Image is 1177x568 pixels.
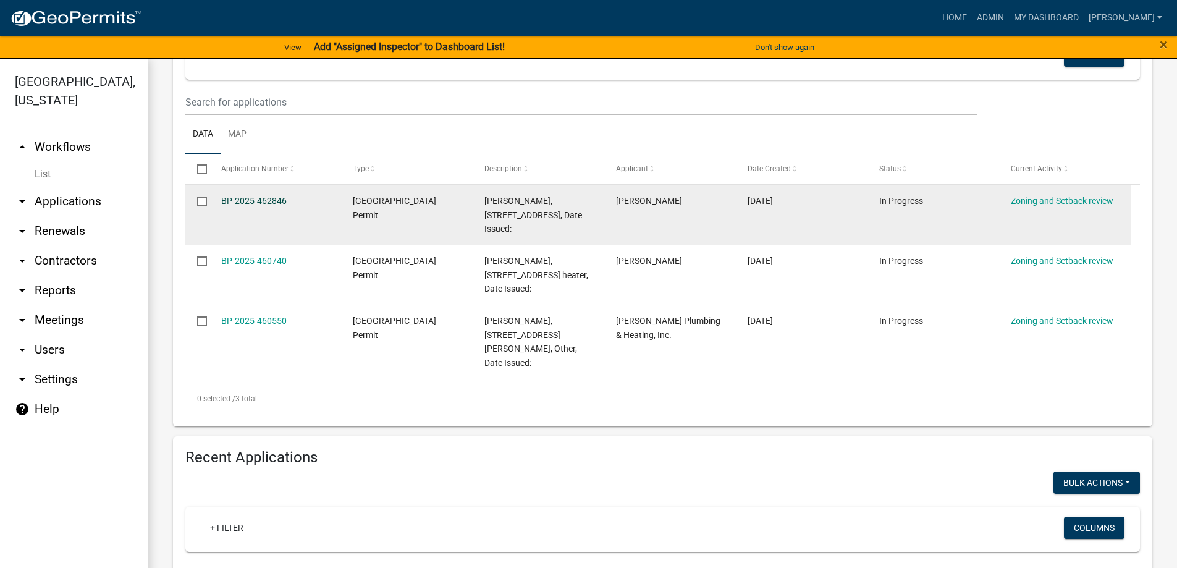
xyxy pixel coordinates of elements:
span: In Progress [879,316,923,326]
span: 08/07/2025 [748,256,773,266]
datatable-header-cell: Date Created [736,154,867,184]
span: SAMANTHA RAMBERG, 35365 PALISADE DR NE, Other, Date Issued: [484,316,577,368]
button: Close [1160,37,1168,52]
datatable-header-cell: Description [473,154,604,184]
h4: Recent Applications [185,449,1140,467]
span: Current Activity [1011,164,1062,173]
datatable-header-cell: Status [867,154,999,184]
strong: Add "Assigned Inspector" to Dashboard List! [314,41,505,53]
span: × [1160,36,1168,53]
a: BP-2025-460550 [221,316,287,326]
a: Admin [972,6,1009,30]
span: Status [879,164,901,173]
span: Isanti County Building Permit [353,256,436,280]
i: help [15,402,30,417]
span: 08/07/2025 [748,316,773,326]
button: Columns [1064,517,1124,539]
span: Applicant [616,164,648,173]
i: arrow_drop_up [15,140,30,155]
a: My Dashboard [1009,6,1084,30]
span: Isanti County Building Permit [353,196,436,220]
datatable-header-cell: Select [185,154,209,184]
i: arrow_drop_down [15,224,30,239]
datatable-header-cell: Current Activity [999,154,1131,184]
a: BP-2025-460740 [221,256,287,266]
span: Jeri Pasbrig [616,196,682,206]
span: Date Created [748,164,791,173]
span: Type [353,164,369,173]
span: Isanti County Building Permit [353,316,436,340]
input: Search for applications [185,90,977,115]
i: arrow_drop_down [15,253,30,268]
span: Application Number [221,164,289,173]
a: Zoning and Setback review [1011,196,1113,206]
i: arrow_drop_down [15,342,30,357]
a: [PERSON_NAME] [1084,6,1167,30]
span: Scott Bethel [616,256,682,266]
span: Bartylla Plumbing & Heating, Inc. [616,316,720,340]
span: 08/12/2025 [748,196,773,206]
span: In Progress [879,196,923,206]
span: Description [484,164,522,173]
a: Zoning and Setback review [1011,316,1113,326]
i: arrow_drop_down [15,283,30,298]
a: View [279,37,306,57]
a: Zoning and Setback review [1011,256,1113,266]
span: KATHY NELSON, 25706 APOLLO ST NE, Water heater, Date Issued: [484,256,588,294]
i: arrow_drop_down [15,313,30,328]
a: Data [185,115,221,155]
a: Map [221,115,254,155]
a: Home [937,6,972,30]
datatable-header-cell: Application Number [209,154,340,184]
i: arrow_drop_down [15,372,30,387]
span: 0 selected / [197,394,235,403]
a: BP-2025-462846 [221,196,287,206]
button: Don't show again [750,37,819,57]
div: 3 total [185,383,1140,414]
a: + Filter [200,517,253,539]
span: DAVID E STANKE, 31643 ROANOKE ST NW, Reside, Date Issued: [484,196,582,234]
datatable-header-cell: Type [340,154,472,184]
i: arrow_drop_down [15,194,30,209]
span: In Progress [879,256,923,266]
datatable-header-cell: Applicant [604,154,736,184]
button: Bulk Actions [1053,472,1140,494]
